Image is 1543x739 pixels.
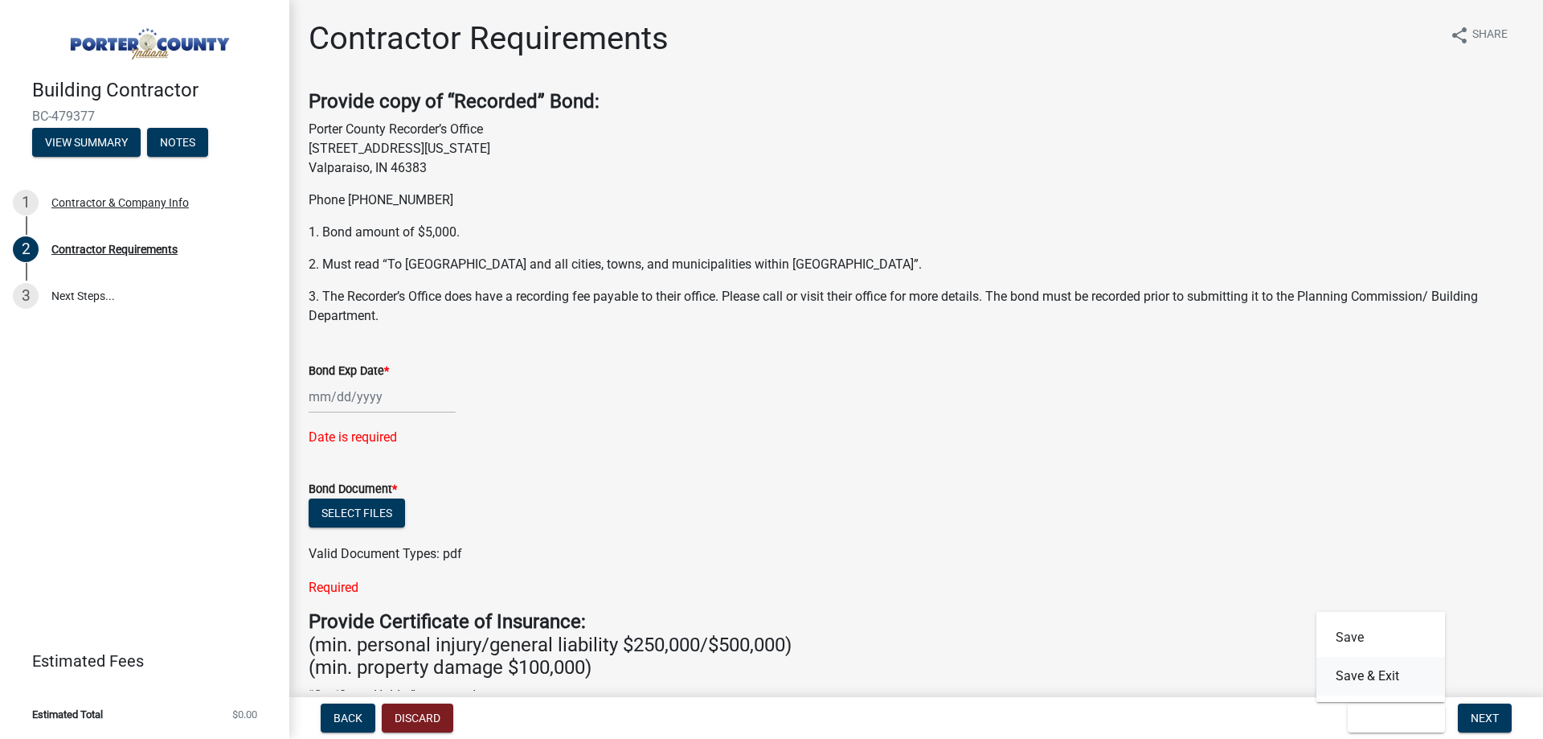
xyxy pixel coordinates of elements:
wm-modal-confirm: Notes [147,137,208,150]
p: 3. The Recorder’s Office does have a recording fee payable to their office. Please call or visit ... [309,287,1524,326]
button: Notes [147,128,208,157]
span: Back [334,712,362,725]
label: Bond Exp Date [309,366,389,377]
h4: (min. personal injury/general liability $250,000/$500,000) (min. property damage $100,000) [309,610,1524,679]
span: Save & Exit [1361,712,1422,725]
span: BC-479377 [32,109,257,124]
div: Contractor & Company Info [51,197,189,208]
a: Estimated Fees [13,645,264,677]
button: View Summary [32,128,141,157]
div: 2 [13,236,39,262]
i: share [1450,26,1469,45]
p: 2. Must read “To [GEOGRAPHIC_DATA] and all cities, towns, and municipalities within [GEOGRAPHIC_D... [309,255,1524,274]
span: Share [1472,26,1508,45]
button: Save & Exit [1348,704,1445,733]
h4: Building Contractor [32,79,276,102]
wm-modal-confirm: Summary [32,137,141,150]
strong: Provide copy of “Recorded” Bond: [309,90,600,113]
p: Porter County Recorder’s Office [STREET_ADDRESS][US_STATE] Valparaiso, IN 46383 [309,120,1524,178]
h1: Contractor Requirements [309,19,669,58]
strong: Provide Certificate of Insurance: [309,610,586,633]
button: shareShare [1437,19,1520,51]
button: Back [321,704,375,733]
span: $0.00 [232,709,257,720]
label: Bond Document [309,484,397,495]
button: Select files [309,499,405,528]
img: Porter County, Indiana [32,17,264,62]
p: Phone [PHONE_NUMBER] [309,191,1524,210]
span: Valid Document Types: pdf [309,546,462,561]
button: Next [1458,704,1512,733]
div: Required [309,578,1524,597]
div: Date is required [309,428,1524,447]
button: Save [1316,618,1445,657]
div: Save & Exit [1316,612,1445,702]
input: mm/dd/yyyy [309,380,456,413]
div: Contractor Requirements [51,244,178,255]
div: 1 [13,190,39,216]
div: 3 [13,283,39,309]
button: Discard [382,704,453,733]
span: Next [1471,712,1499,725]
button: Save & Exit [1316,657,1445,696]
span: Estimated Total [32,709,103,720]
p: 1. Bond amount of $5,000. [309,223,1524,242]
